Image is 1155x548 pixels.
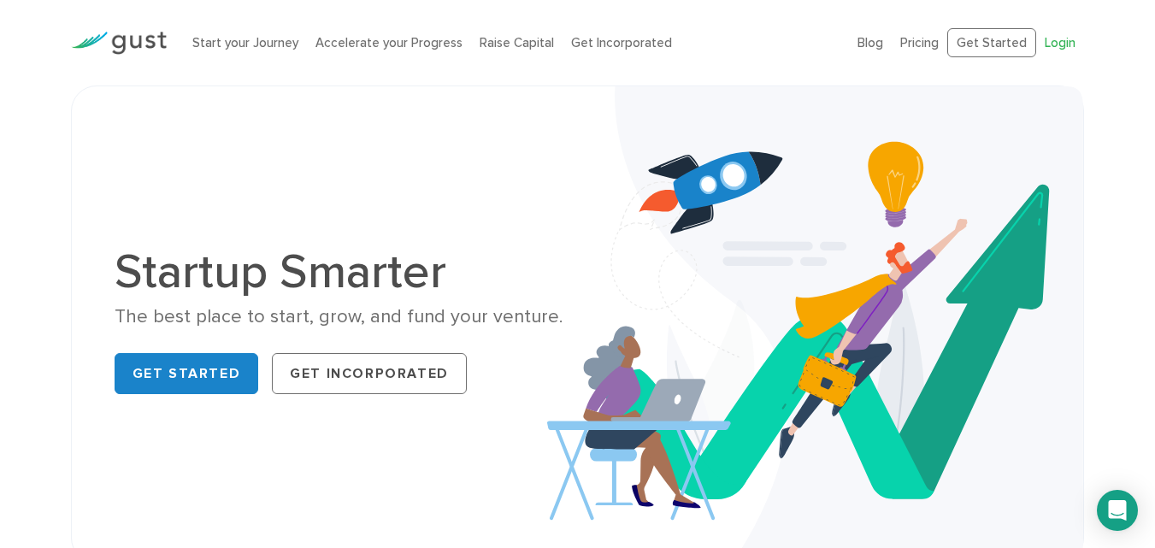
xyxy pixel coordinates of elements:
[857,35,883,50] a: Blog
[571,35,672,50] a: Get Incorporated
[947,28,1036,58] a: Get Started
[480,35,554,50] a: Raise Capital
[900,35,939,50] a: Pricing
[115,304,565,329] div: The best place to start, grow, and fund your venture.
[115,248,565,296] h1: Startup Smarter
[272,353,467,394] a: Get Incorporated
[71,32,167,55] img: Gust Logo
[315,35,463,50] a: Accelerate your Progress
[1045,35,1075,50] a: Login
[192,35,298,50] a: Start your Journey
[115,353,259,394] a: Get Started
[1097,490,1138,531] div: Open Intercom Messenger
